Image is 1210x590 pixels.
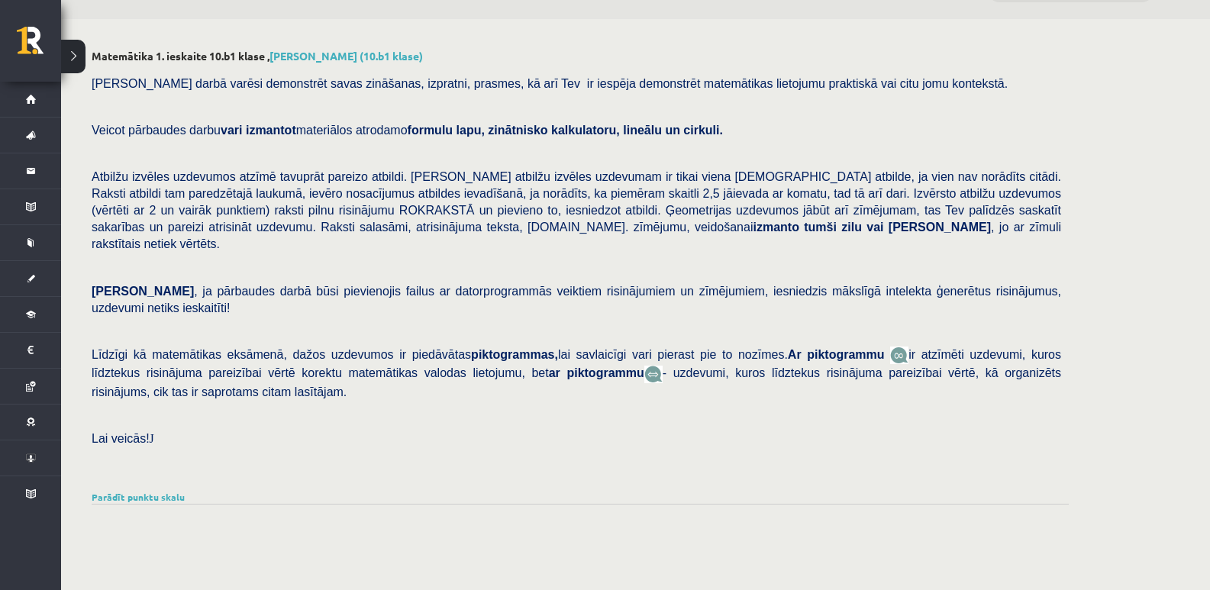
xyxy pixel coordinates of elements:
[150,432,154,445] span: J
[269,49,423,63] a: [PERSON_NAME] (10.b1 klase)
[92,366,1061,398] span: - uzdevumi, kuros līdztekus risinājuma pareizībai vērtē, kā organizēts risinājums, cik tas ir sap...
[92,491,185,503] a: Parādīt punktu skalu
[804,221,991,234] b: tumši zilu vai [PERSON_NAME]
[92,170,1061,250] span: Atbilžu izvēles uzdevumos atzīmē tavuprāt pareizo atbildi. [PERSON_NAME] atbilžu izvēles uzdevuma...
[92,285,1061,314] span: , ja pārbaudes darbā būsi pievienojis failus ar datorprogrammās veiktiem risinājumiem un zīmējumi...
[890,347,908,364] img: JfuEzvunn4EvwAAAAASUVORK5CYII=
[471,348,558,361] b: piktogrammas,
[17,27,61,65] a: Rīgas 1. Tālmācības vidusskola
[92,50,1069,63] h2: Matemātika 1. ieskaite 10.b1 klase ,
[221,124,296,137] b: vari izmantot
[549,366,644,379] b: ar piktogrammu
[92,285,194,298] span: [PERSON_NAME]
[92,432,150,445] span: Lai veicās!
[92,348,890,361] span: Līdzīgi kā matemātikas eksāmenā, dažos uzdevumos ir piedāvātas lai savlaicīgi vari pierast pie to...
[644,366,663,383] img: wKvN42sLe3LLwAAAABJRU5ErkJggg==
[408,124,723,137] b: formulu lapu, zinātnisko kalkulatoru, lineālu un cirkuli.
[788,348,885,361] b: Ar piktogrammu
[92,124,723,137] span: Veicot pārbaudes darbu materiālos atrodamo
[92,77,1008,90] span: [PERSON_NAME] darbā varēsi demonstrēt savas zināšanas, izpratni, prasmes, kā arī Tev ir iespēja d...
[753,221,799,234] b: izmanto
